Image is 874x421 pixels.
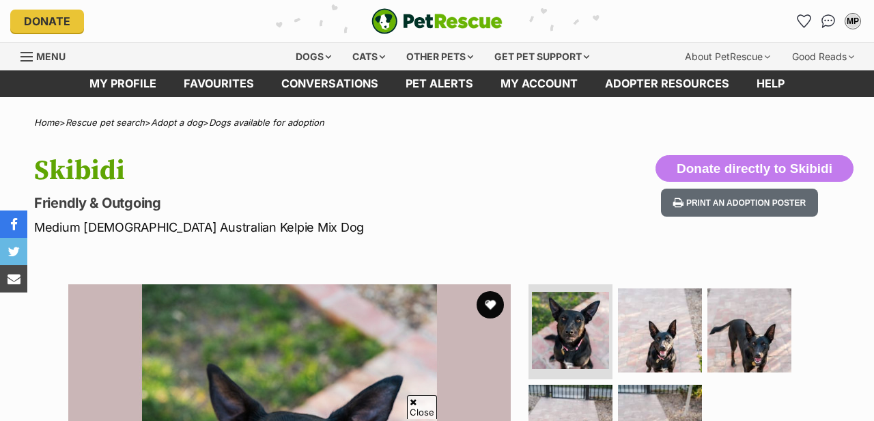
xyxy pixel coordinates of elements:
a: PetRescue [371,8,503,34]
a: Adopt a dog [151,117,203,128]
a: Pet alerts [392,70,487,97]
button: My account [842,10,864,32]
div: MP [846,14,860,28]
a: Dogs available for adoption [209,117,324,128]
img: logo-e224e6f780fb5917bec1dbf3a21bbac754714ae5b6737aabdf751b685950b380.svg [371,8,503,34]
button: Donate directly to Skibidi [655,155,854,182]
span: Close [407,395,437,419]
button: Print an adoption poster [661,189,818,217]
a: Rescue pet search [66,117,145,128]
img: Photo of Skibidi [618,288,702,372]
a: conversations [268,70,392,97]
img: Photo of Skibidi [532,292,609,369]
a: Menu [20,43,75,68]
a: Adopter resources [591,70,743,97]
img: Photo of Skibidi [707,288,791,372]
span: Menu [36,51,66,62]
div: Dogs [286,43,341,70]
div: Cats [343,43,395,70]
button: favourite [477,291,504,318]
h1: Skibidi [34,155,534,187]
a: Donate [10,10,84,33]
p: Friendly & Outgoing [34,193,534,213]
a: My account [487,70,591,97]
p: Medium [DEMOGRAPHIC_DATA] Australian Kelpie Mix Dog [34,218,534,236]
a: My profile [76,70,170,97]
div: Good Reads [783,43,864,70]
a: Home [34,117,59,128]
a: Conversations [817,10,839,32]
a: Favourites [170,70,268,97]
ul: Account quick links [793,10,864,32]
a: Help [743,70,798,97]
div: About PetRescue [675,43,780,70]
img: chat-41dd97257d64d25036548639549fe6c8038ab92f7586957e7f3b1b290dea8141.svg [821,14,836,28]
div: Get pet support [485,43,599,70]
div: Other pets [397,43,483,70]
a: Favourites [793,10,815,32]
